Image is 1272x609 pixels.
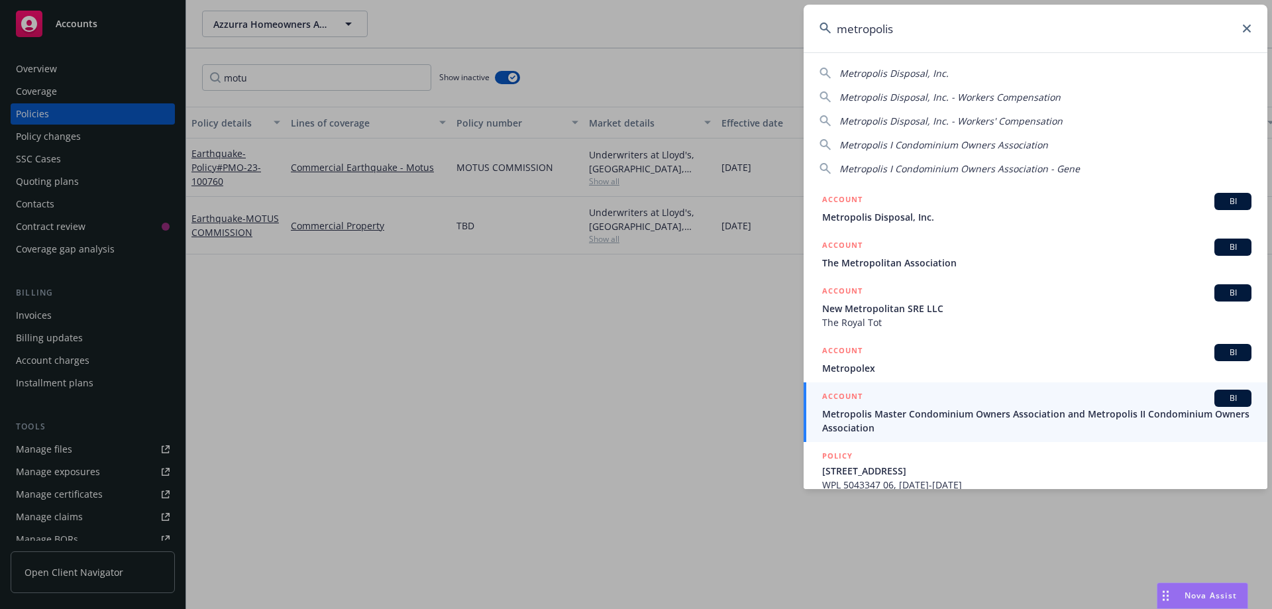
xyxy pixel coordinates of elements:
[839,91,1061,103] span: Metropolis Disposal, Inc. - Workers Compensation
[822,478,1251,492] span: WPL 5043347 06, [DATE]-[DATE]
[804,277,1267,337] a: ACCOUNTBINew Metropolitan SRE LLCThe Royal Tot
[804,5,1267,52] input: Search...
[822,449,853,463] h5: POLICY
[822,284,863,300] h5: ACCOUNT
[1185,590,1237,601] span: Nova Assist
[822,239,863,254] h5: ACCOUNT
[804,442,1267,499] a: POLICY[STREET_ADDRESS]WPL 5043347 06, [DATE]-[DATE]
[822,315,1251,329] span: The Royal Tot
[822,193,863,209] h5: ACCOUNT
[1157,582,1248,609] button: Nova Assist
[822,464,1251,478] span: [STREET_ADDRESS]
[822,302,1251,315] span: New Metropolitan SRE LLC
[822,361,1251,375] span: Metropolex
[839,162,1080,175] span: Metropolis I Condominium Owners Association - Gene
[1220,241,1246,253] span: BI
[1157,583,1174,608] div: Drag to move
[822,256,1251,270] span: The Metropolitan Association
[1220,287,1246,299] span: BI
[1220,392,1246,404] span: BI
[1220,347,1246,359] span: BI
[822,210,1251,224] span: Metropolis Disposal, Inc.
[1220,195,1246,207] span: BI
[839,67,949,80] span: Metropolis Disposal, Inc.
[839,115,1063,127] span: Metropolis Disposal, Inc. - Workers' Compensation
[804,186,1267,231] a: ACCOUNTBIMetropolis Disposal, Inc.
[804,231,1267,277] a: ACCOUNTBIThe Metropolitan Association
[839,138,1048,151] span: Metropolis I Condominium Owners Association
[822,407,1251,435] span: Metropolis Master Condominium Owners Association and Metropolis II Condominium Owners Association
[822,390,863,406] h5: ACCOUNT
[804,337,1267,382] a: ACCOUNTBIMetropolex
[822,344,863,360] h5: ACCOUNT
[804,382,1267,442] a: ACCOUNTBIMetropolis Master Condominium Owners Association and Metropolis II Condominium Owners As...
